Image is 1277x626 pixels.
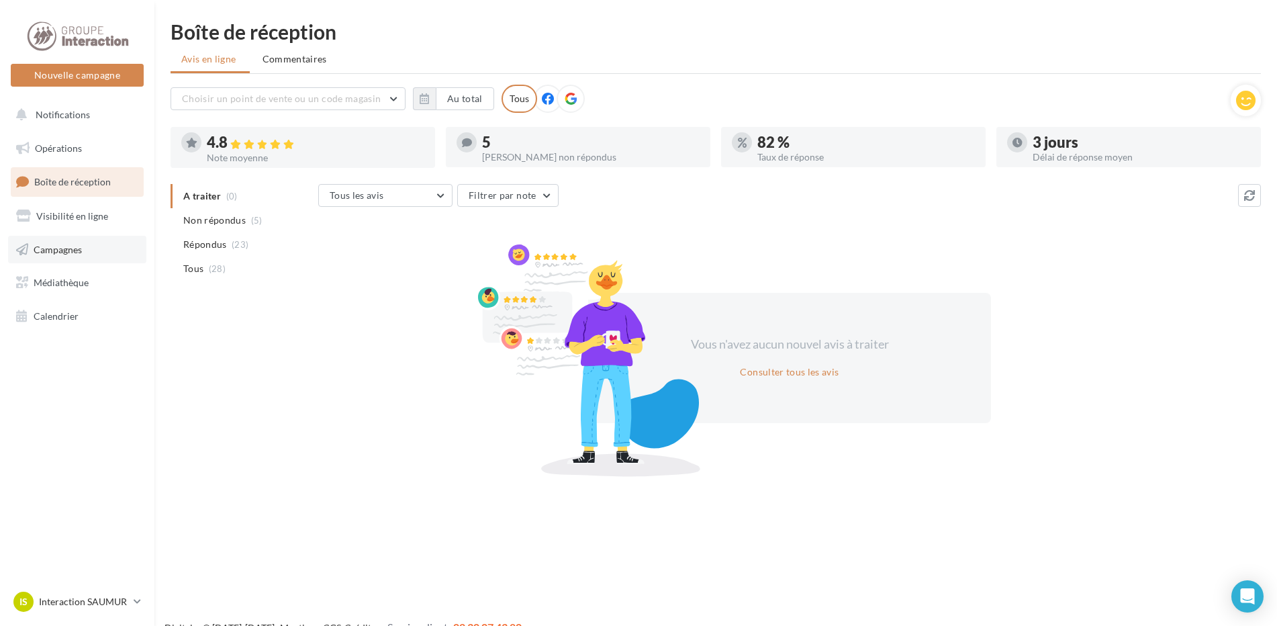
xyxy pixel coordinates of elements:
p: Interaction SAUMUR [39,595,128,609]
div: 3 jours [1033,135,1250,150]
span: IS [19,595,28,609]
button: Consulter tous les avis [735,364,844,380]
a: Médiathèque [8,269,146,297]
span: Calendrier [34,310,79,322]
div: 82 % [757,135,975,150]
div: 4.8 [207,135,424,150]
a: Calendrier [8,302,146,330]
a: Opérations [8,134,146,163]
span: Boîte de réception [34,176,111,187]
button: Filtrer par note [457,184,559,207]
div: Open Intercom Messenger [1231,580,1264,613]
span: Notifications [36,109,90,120]
div: Note moyenne [207,153,424,163]
span: Médiathèque [34,277,89,288]
div: Tous [502,85,537,113]
button: Tous les avis [318,184,453,207]
button: Nouvelle campagne [11,64,144,87]
span: Campagnes [34,243,82,255]
button: Au total [413,87,494,110]
a: Boîte de réception [8,167,146,196]
div: 5 [482,135,700,150]
a: IS Interaction SAUMUR [11,589,144,615]
span: Visibilité en ligne [36,210,108,222]
span: (28) [209,263,226,274]
span: Opérations [35,142,82,154]
span: Choisir un point de vente ou un code magasin [182,93,381,104]
span: Répondus [183,238,227,251]
div: Délai de réponse moyen [1033,152,1250,162]
div: [PERSON_NAME] non répondus [482,152,700,162]
span: Non répondus [183,214,246,227]
span: (23) [232,239,248,250]
div: Boîte de réception [171,21,1261,42]
div: Vous n'avez aucun nouvel avis à traiter [674,336,905,353]
span: Commentaires [263,52,327,66]
a: Visibilité en ligne [8,202,146,230]
a: Campagnes [8,236,146,264]
span: Tous [183,262,203,275]
button: Notifications [8,101,141,129]
div: Taux de réponse [757,152,975,162]
button: Au total [436,87,494,110]
button: Choisir un point de vente ou un code magasin [171,87,406,110]
span: (5) [251,215,263,226]
span: Tous les avis [330,189,384,201]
